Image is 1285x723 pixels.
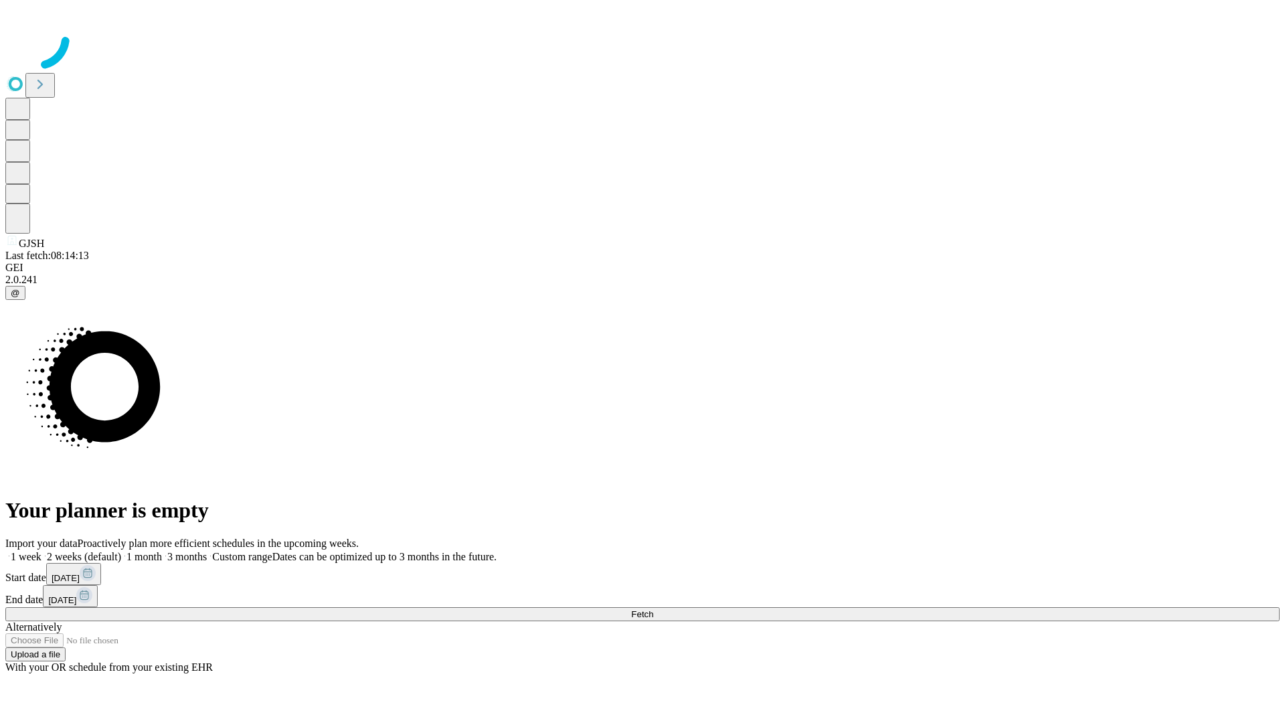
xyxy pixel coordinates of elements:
[5,262,1280,274] div: GEI
[11,551,41,562] span: 1 week
[46,563,101,585] button: [DATE]
[47,551,121,562] span: 2 weeks (default)
[5,498,1280,523] h1: Your planner is empty
[126,551,162,562] span: 1 month
[5,607,1280,621] button: Fetch
[5,274,1280,286] div: 2.0.241
[167,551,207,562] span: 3 months
[5,286,25,300] button: @
[5,563,1280,585] div: Start date
[19,238,44,249] span: GJSH
[5,585,1280,607] div: End date
[48,595,76,605] span: [DATE]
[52,573,80,583] span: [DATE]
[272,551,497,562] span: Dates can be optimized up to 3 months in the future.
[5,250,89,261] span: Last fetch: 08:14:13
[5,621,62,633] span: Alternatively
[11,288,20,298] span: @
[5,661,213,673] span: With your OR schedule from your existing EHR
[212,551,272,562] span: Custom range
[43,585,98,607] button: [DATE]
[5,647,66,661] button: Upload a file
[631,609,653,619] span: Fetch
[5,538,78,549] span: Import your data
[78,538,359,549] span: Proactively plan more efficient schedules in the upcoming weeks.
